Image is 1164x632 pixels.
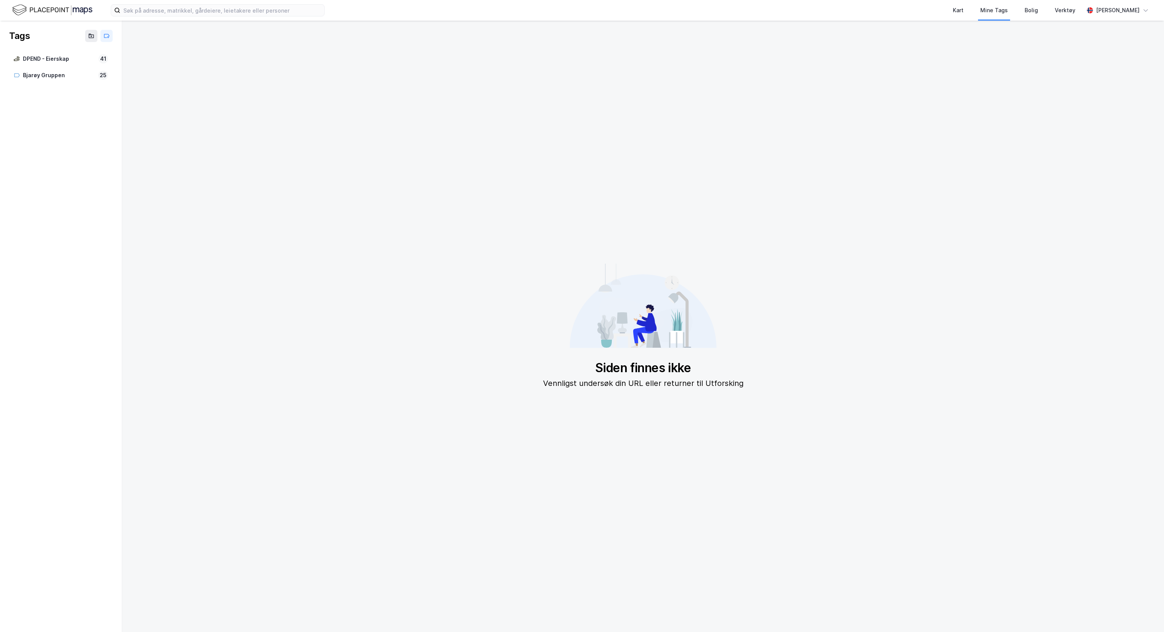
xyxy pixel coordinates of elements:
[9,51,113,67] a: DPEND - Eierskap41
[1025,6,1038,15] div: Bolig
[98,71,108,80] div: 25
[1126,595,1164,632] iframe: Chat Widget
[1096,6,1140,15] div: [PERSON_NAME]
[1126,595,1164,632] div: Kontrollprogram for chat
[953,6,964,15] div: Kart
[1055,6,1075,15] div: Verktøy
[23,54,95,64] div: DPEND - Eierskap
[980,6,1008,15] div: Mine Tags
[9,68,113,83] a: Bjarøy Gruppen25
[9,30,30,42] div: Tags
[99,54,108,63] div: 41
[12,3,92,17] img: logo.f888ab2527a4732fd821a326f86c7f29.svg
[23,71,95,80] div: Bjarøy Gruppen
[543,377,744,389] div: Vennligst undersøk din URL eller returner til Utforsking
[543,360,744,376] div: Siden finnes ikke
[120,5,324,16] input: Søk på adresse, matrikkel, gårdeiere, leietakere eller personer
